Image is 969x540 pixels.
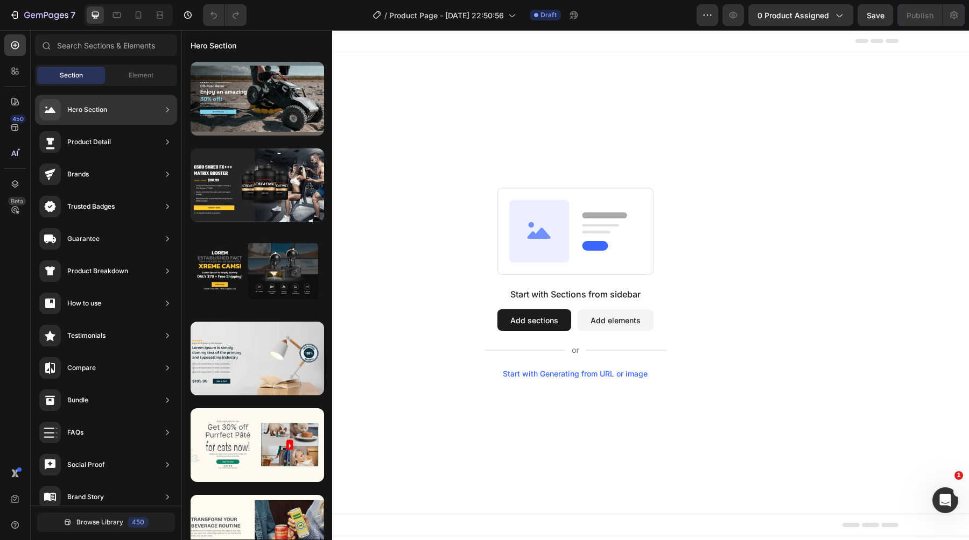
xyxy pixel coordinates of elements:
[67,459,105,470] div: Social Proof
[67,266,128,276] div: Product Breakdown
[384,10,387,21] span: /
[10,115,26,123] div: 450
[329,258,459,271] div: Start with Sections from sidebar
[67,363,96,373] div: Compare
[203,4,247,26] div: Undo/Redo
[396,279,472,301] button: Add elements
[67,395,88,406] div: Bundle
[60,70,83,80] span: Section
[67,233,100,244] div: Guarantee
[748,4,853,26] button: 0 product assigned
[389,10,504,21] span: Product Page - [DATE] 22:50:56
[858,4,893,26] button: Save
[67,169,89,180] div: Brands
[129,70,153,80] span: Element
[932,487,958,513] iframe: Intercom live chat
[540,10,557,20] span: Draft
[71,9,75,22] p: 7
[181,30,969,540] iframe: Design area
[67,427,83,438] div: FAQs
[37,513,175,532] button: Browse Library450
[76,517,123,527] span: Browse Library
[67,298,101,309] div: How to use
[67,201,115,212] div: Trusted Badges
[67,330,106,341] div: Testimonials
[8,197,26,205] div: Beta
[4,4,80,26] button: 7
[128,517,149,528] div: 450
[316,279,390,301] button: Add sections
[897,4,943,26] button: Publish
[35,34,177,56] input: Search Sections & Elements
[954,471,963,480] span: 1
[867,11,884,20] span: Save
[67,104,107,115] div: Hero Section
[321,339,466,348] div: Start with Generating from URL or image
[67,137,111,147] div: Product Detail
[67,492,104,502] div: Brand Story
[907,10,933,21] div: Publish
[757,10,829,21] span: 0 product assigned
